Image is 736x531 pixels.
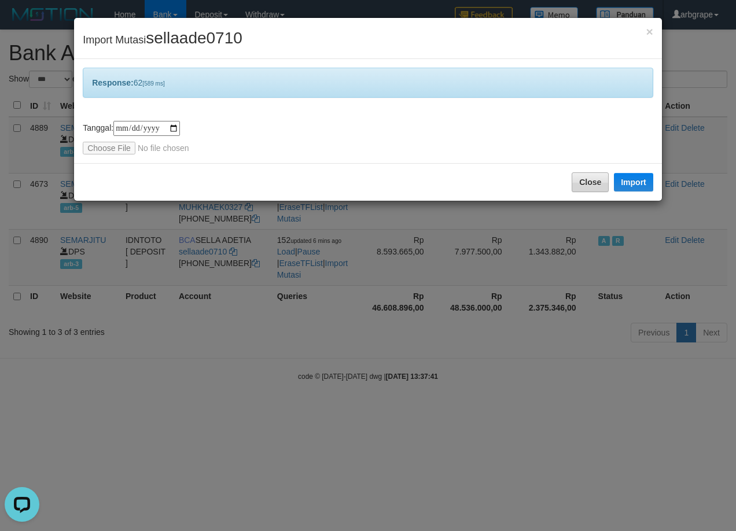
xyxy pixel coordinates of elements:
button: Open LiveChat chat widget [5,5,39,39]
button: Close [646,25,653,38]
span: [589 ms] [142,80,164,87]
div: Tanggal: [83,121,653,154]
span: Import Mutasi [83,34,242,46]
button: Import [614,173,653,191]
span: × [646,25,653,38]
button: Close [572,172,609,192]
span: sellaade0710 [146,29,242,47]
b: Response: [92,78,134,87]
div: 62 [83,68,653,98]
